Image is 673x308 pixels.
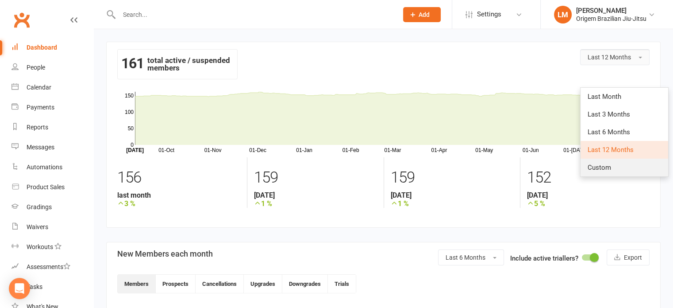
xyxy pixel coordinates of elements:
[27,64,45,71] div: People
[527,199,650,208] strong: 5 %
[12,257,93,277] a: Assessments
[117,164,240,191] div: 156
[27,263,70,270] div: Assessments
[12,97,93,117] a: Payments
[12,157,93,177] a: Automations
[576,15,646,23] div: Origem Brazilian Jiu-Jitsu
[446,254,485,261] span: Last 6 Months
[27,164,62,171] div: Automations
[527,164,650,191] div: 152
[403,7,441,22] button: Add
[554,6,572,23] div: LM
[12,237,93,257] a: Workouts
[282,275,328,293] button: Downgrades
[27,124,48,131] div: Reports
[117,250,213,258] h3: New Members each month
[419,11,430,18] span: Add
[328,275,356,293] button: Trials
[117,191,240,199] strong: last month
[438,250,504,265] button: Last 6 Months
[391,164,513,191] div: 159
[12,117,93,137] a: Reports
[12,217,93,237] a: Waivers
[9,278,30,299] div: Open Intercom Messenger
[477,4,501,24] span: Settings
[244,275,282,293] button: Upgrades
[12,137,93,157] a: Messages
[576,7,646,15] div: [PERSON_NAME]
[27,183,65,191] div: Product Sales
[116,8,392,21] input: Search...
[27,84,51,91] div: Calendar
[254,191,377,199] strong: [DATE]
[581,88,668,105] a: Last Month
[588,128,630,136] span: Last 6 Months
[196,275,244,293] button: Cancellations
[117,199,240,208] strong: 3 %
[607,250,650,265] button: Export
[27,243,53,250] div: Workouts
[27,144,54,151] div: Messages
[254,164,377,191] div: 159
[156,275,196,293] button: Prospects
[588,93,621,101] span: Last Month
[510,253,578,264] label: Include active triallers?
[391,191,513,199] strong: [DATE]
[118,275,156,293] button: Members
[581,123,668,141] a: Last 6 Months
[581,141,668,159] a: Last 12 Months
[12,38,93,58] a: Dashboard
[27,283,42,290] div: Tasks
[117,49,238,79] div: total active / suspended members
[12,78,93,97] a: Calendar
[588,164,611,172] span: Custom
[588,54,631,61] span: Last 12 Months
[12,177,93,197] a: Product Sales
[27,104,54,111] div: Payments
[12,197,93,217] a: Gradings
[27,203,52,211] div: Gradings
[12,277,93,297] a: Tasks
[27,44,57,51] div: Dashboard
[254,199,377,208] strong: 1 %
[527,191,650,199] strong: [DATE]
[27,223,48,230] div: Waivers
[588,146,634,154] span: Last 12 Months
[121,57,144,70] strong: 161
[580,49,650,65] button: Last 12 Months
[581,159,668,176] a: Custom
[391,199,513,208] strong: 1 %
[11,9,33,31] a: Clubworx
[581,105,668,123] a: Last 3 Months
[588,110,630,118] span: Last 3 Months
[12,58,93,78] a: People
